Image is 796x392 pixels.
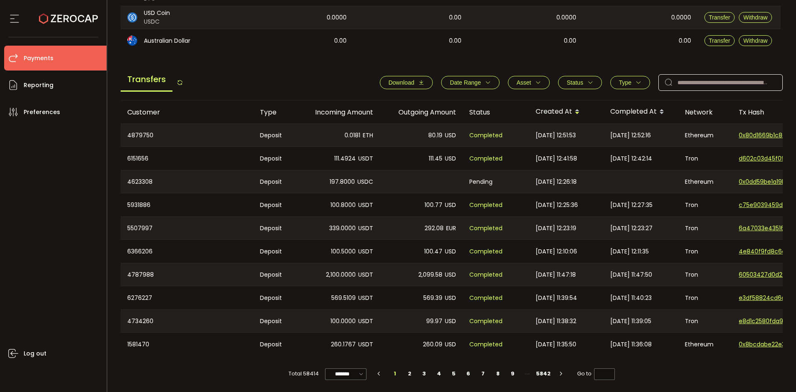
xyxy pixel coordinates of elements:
[327,13,347,22] span: 0.0000
[610,131,651,140] span: [DATE] 12:52:16
[387,368,402,380] li: 1
[358,224,373,233] span: USDT
[424,247,442,256] span: 100.47
[604,105,678,119] div: Completed At
[330,317,356,326] span: 100.0000
[449,36,461,46] span: 0.00
[536,317,576,326] span: [DATE] 11:38:32
[253,333,297,356] div: Deposit
[380,76,433,89] button: Download
[329,224,356,233] span: 339.0000
[432,368,447,380] li: 4
[610,270,652,280] span: [DATE] 11:47:50
[253,107,297,117] div: Type
[739,35,772,46] button: Withdraw
[330,177,355,187] span: 197.8000
[121,310,253,332] div: 4734260
[610,340,652,349] span: [DATE] 11:36:08
[380,107,463,117] div: Outgoing Amount
[121,107,253,117] div: Customer
[505,368,520,380] li: 9
[463,107,529,117] div: Status
[331,340,356,349] span: 260.1767
[253,170,297,193] div: Deposit
[331,247,356,256] span: 100.5000
[678,286,732,309] div: Tron
[564,36,576,46] span: 0.00
[425,200,442,210] span: 100.77
[423,340,442,349] span: 260.09
[678,310,732,332] div: Tron
[24,52,53,64] span: Payments
[529,105,604,119] div: Created At
[446,368,461,380] li: 5
[121,193,253,217] div: 5931886
[127,36,137,46] img: aud_portfolio.svg
[345,131,360,140] span: 0.0181
[358,270,373,280] span: USDT
[253,217,297,239] div: Deposit
[446,224,456,233] span: EUR
[476,368,490,380] li: 7
[445,340,456,349] span: USD
[253,263,297,286] div: Deposit
[679,36,691,46] span: 0.00
[358,293,373,303] span: USDT
[127,12,137,22] img: usdc_portfolio.svg
[709,37,730,44] span: Transfer
[469,131,502,140] span: Completed
[253,124,297,146] div: Deposit
[418,270,442,280] span: 2,099.58
[358,200,373,210] span: USDT
[297,107,380,117] div: Incoming Amount
[121,147,253,170] div: 6151656
[358,317,373,326] span: USDT
[121,217,253,239] div: 5507997
[445,247,456,256] span: USD
[558,76,602,89] button: Status
[423,293,442,303] span: 569.39
[536,200,578,210] span: [DATE] 12:25:36
[331,293,356,303] span: 569.5109
[24,106,60,118] span: Preferences
[678,124,732,146] div: Ethereum
[610,224,653,233] span: [DATE] 12:23:27
[121,170,253,193] div: 4623308
[699,302,796,392] iframe: Chat Widget
[144,17,170,26] span: USDC
[445,200,456,210] span: USD
[144,37,190,45] span: Australian Dollar
[450,79,481,86] span: Date Range
[556,13,576,22] span: 0.0000
[402,368,417,380] li: 2
[678,147,732,170] div: Tron
[678,107,732,117] div: Network
[253,240,297,263] div: Deposit
[445,317,456,326] span: USD
[357,177,373,187] span: USDC
[536,270,576,280] span: [DATE] 11:47:18
[441,76,500,89] button: Date Range
[743,14,767,21] span: Withdraw
[426,317,442,326] span: 99.97
[121,124,253,146] div: 4879750
[567,79,583,86] span: Status
[358,154,373,163] span: USDT
[121,263,253,286] div: 4787988
[121,68,172,92] span: Transfers
[469,340,502,349] span: Completed
[121,240,253,263] div: 6366206
[704,12,735,23] button: Transfer
[334,36,347,46] span: 0.00
[469,200,502,210] span: Completed
[358,247,373,256] span: USDT
[709,14,730,21] span: Transfer
[610,154,652,163] span: [DATE] 12:42:14
[517,79,531,86] span: Asset
[536,340,576,349] span: [DATE] 11:35:50
[536,224,576,233] span: [DATE] 12:23:19
[469,270,502,280] span: Completed
[428,131,442,140] span: 80.19
[619,79,631,86] span: Type
[678,263,732,286] div: Tron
